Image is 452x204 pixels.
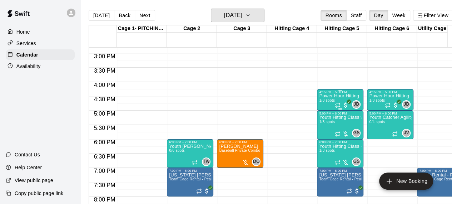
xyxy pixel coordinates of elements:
[369,98,385,102] span: 1/8 spots filled
[15,151,40,158] p: Contact Us
[352,129,361,137] div: Gage Scribner
[321,10,346,21] button: Rooms
[15,164,42,171] p: Help Center
[92,139,117,145] span: 6:00 PM
[217,25,267,32] div: Cage 3
[92,68,117,74] span: 3:30 PM
[6,61,75,72] a: Availability
[203,188,210,195] span: All customers have paid
[379,173,433,190] button: add
[404,130,409,137] span: JV
[219,140,261,144] div: 6:00 PM – 7:00 PM
[135,10,155,21] button: Next
[16,51,38,58] p: Calendar
[169,177,213,181] span: Team Cage Rental - Peak
[388,10,410,21] button: Week
[355,100,361,109] span: J Davis
[92,182,117,188] span: 7:30 PM
[15,190,63,197] p: Copy public page link
[369,10,388,21] button: Day
[167,139,213,168] div: 6:00 PM – 7:00 PM: Youth Fielding - Wollscheid
[319,177,363,181] span: Team Cage Rental - Peak
[255,157,260,166] span: Dave Osteen
[317,168,363,196] div: 7:00 PM – 8:00 PM: Texas Sandlot - Rogers
[16,40,36,47] p: Services
[319,98,335,102] span: 1/8 spots filled
[319,169,361,173] div: 7:00 PM – 8:00 PM
[352,100,361,109] div: J Davis
[219,149,322,152] span: Baseball Private Combo Hitting/Pitching Lesson - 60 minutes
[369,112,411,115] div: 5:00 PM – 6:00 PM
[342,102,349,109] span: All customers have paid
[6,49,75,60] a: Calendar
[192,160,198,165] span: Recurring event
[367,89,413,111] div: 4:15 PM – 5:00 PM: Power Hour Hitting
[202,157,210,166] div: Tommy Wollscheid
[169,140,211,144] div: 6:00 PM – 7:00 PM
[92,168,117,174] span: 7:00 PM
[167,25,217,32] div: Cage 2
[392,131,398,137] span: Recurring event
[352,157,361,166] div: Gage Scribner
[6,38,75,49] a: Services
[92,82,117,88] span: 4:00 PM
[402,100,411,109] div: J Davis
[92,96,117,102] span: 4:30 PM
[169,149,185,152] span: 0/6 spots filled
[211,9,264,22] button: [DATE]
[169,169,211,173] div: 7:00 PM – 8:00 PM
[89,10,114,21] button: [DATE]
[317,139,363,168] div: 6:00 PM – 7:00 PM: Youth Hitting Class - Scribner
[353,188,361,195] span: All customers have paid
[317,89,363,111] div: 4:15 PM – 5:00 PM: Power Hour Hitting
[319,112,361,115] div: 5:00 PM – 6:00 PM
[319,149,335,152] span: 1/3 spots filled
[369,90,411,94] div: 4:15 PM – 5:00 PM
[354,101,359,108] span: JD
[252,157,260,166] div: Dave Osteen
[117,25,167,32] div: Cage 1- PITCHING ONLY
[317,111,363,139] div: 5:00 PM – 6:00 PM: Youth Hitting Class w/ Senior Instructor
[367,25,417,32] div: Hitting Cage 6
[346,188,352,194] span: Recurring event
[253,158,260,165] span: DO
[353,130,359,137] span: GS
[92,125,117,131] span: 5:30 PM
[217,139,263,168] div: 6:00 PM – 7:00 PM: Charlie Clapp
[92,111,117,117] span: 5:00 PM
[369,120,385,124] span: 0/4 spots filled
[114,10,135,21] button: Back
[16,63,41,70] p: Availability
[404,101,409,108] span: JD
[92,196,117,203] span: 8:00 PM
[385,102,391,108] span: Recurring event
[402,129,411,137] div: Jonathan Vasquez
[92,154,117,160] span: 6:30 PM
[317,25,367,32] div: Hitting Cage 5
[405,100,411,109] span: J Davis
[335,102,341,108] span: Recurring event
[353,158,359,165] span: GS
[267,25,317,32] div: Hitting Cage 4
[355,129,361,137] span: Gage Scribner
[319,140,361,144] div: 6:00 PM – 7:00 PM
[367,111,413,139] div: 5:00 PM – 6:00 PM: Youth Catcher Agility Class - Vasquez
[196,188,202,194] span: Recurring event
[203,158,210,165] span: TW
[319,90,361,94] div: 4:15 PM – 5:00 PM
[16,28,30,35] p: Home
[6,26,75,37] a: Home
[346,10,367,21] button: Staff
[319,120,335,124] span: 1/3 spots filled
[335,131,341,137] span: Recurring event
[224,10,242,20] h6: [DATE]
[335,160,341,165] span: Recurring event
[92,53,117,59] span: 3:00 PM
[15,177,53,184] p: View public page
[167,168,213,196] div: 7:00 PM – 8:00 PM: Texas Sandlot - Rogers
[392,102,399,109] span: All customers have paid
[355,157,361,166] span: Gage Scribner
